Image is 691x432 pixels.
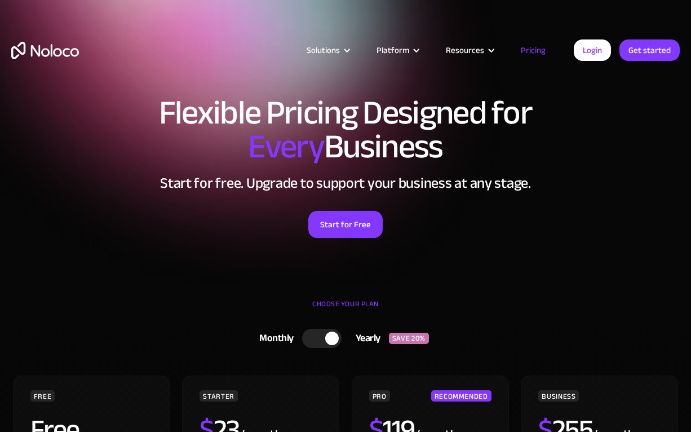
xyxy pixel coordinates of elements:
div: Resources [432,43,507,58]
a: Get started [619,39,680,61]
div: CHOOSE YOUR PLAN [11,296,680,324]
h1: Flexible Pricing Designed for Business [11,96,680,164]
a: Start for Free [308,211,383,238]
a: Login [574,39,611,61]
div: Platform [362,43,432,58]
a: home [11,42,79,59]
div: RECOMMENDED [431,390,491,402]
a: Pricing [507,43,560,58]
div: Platform [376,43,409,58]
div: Solutions [293,43,362,58]
div: PRO [369,390,390,402]
div: STARTER [200,390,237,402]
span: Every [248,115,324,178]
div: Yearly [342,330,389,347]
div: Solutions [307,43,340,58]
div: Resources [446,43,484,58]
div: BUSINESS [538,390,579,402]
div: SAVE 20% [389,333,429,344]
div: FREE [30,390,55,402]
h2: Start for free. Upgrade to support your business at any stage. [11,175,680,192]
div: Monthly [245,330,302,347]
